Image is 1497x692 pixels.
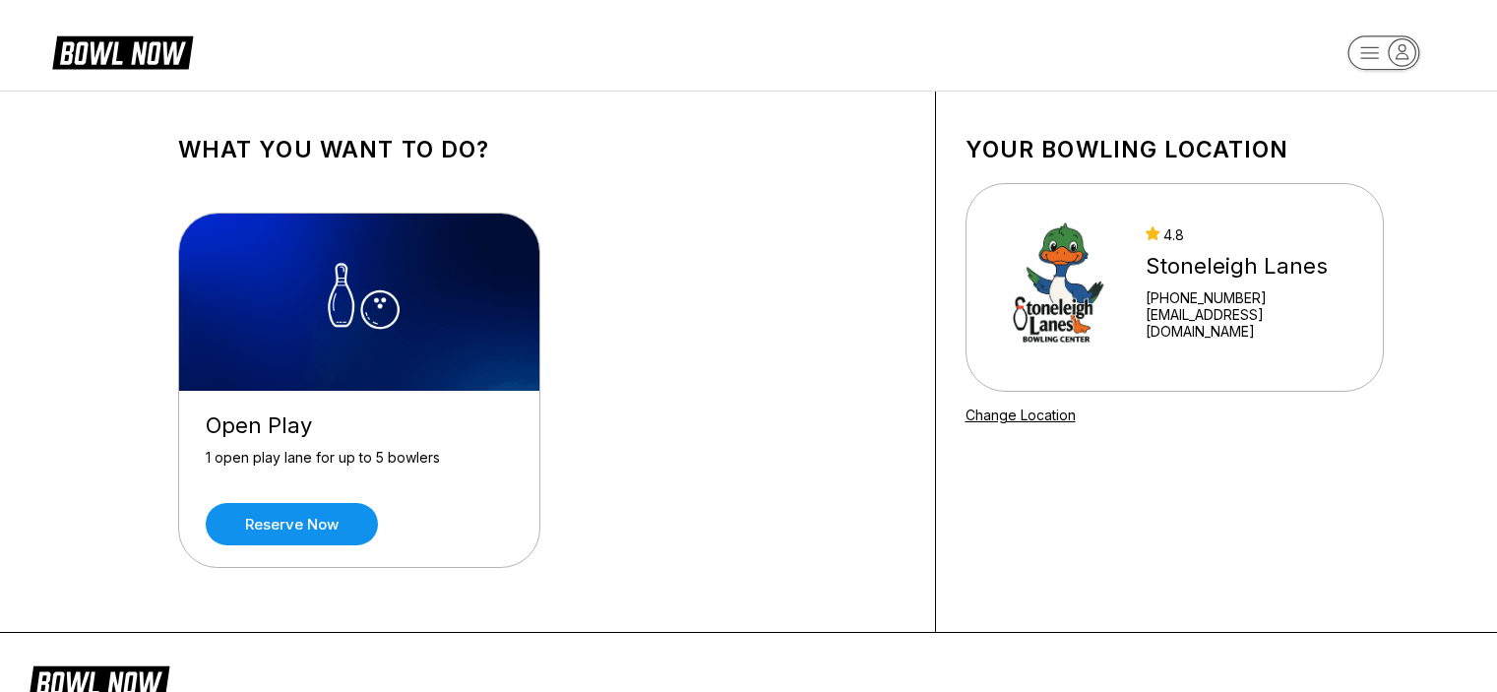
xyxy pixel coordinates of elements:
a: Reserve now [206,503,378,545]
img: Stoneleigh Lanes [992,214,1129,361]
div: 1 open play lane for up to 5 bowlers [206,449,513,483]
div: [PHONE_NUMBER] [1146,289,1356,306]
a: Change Location [966,407,1076,423]
div: Open Play [206,412,513,439]
div: Stoneleigh Lanes [1146,253,1356,280]
img: Open Play [179,214,541,391]
a: [EMAIL_ADDRESS][DOMAIN_NAME] [1146,306,1356,340]
h1: What you want to do? [178,136,905,163]
div: 4.8 [1146,226,1356,243]
h1: Your bowling location [966,136,1384,163]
